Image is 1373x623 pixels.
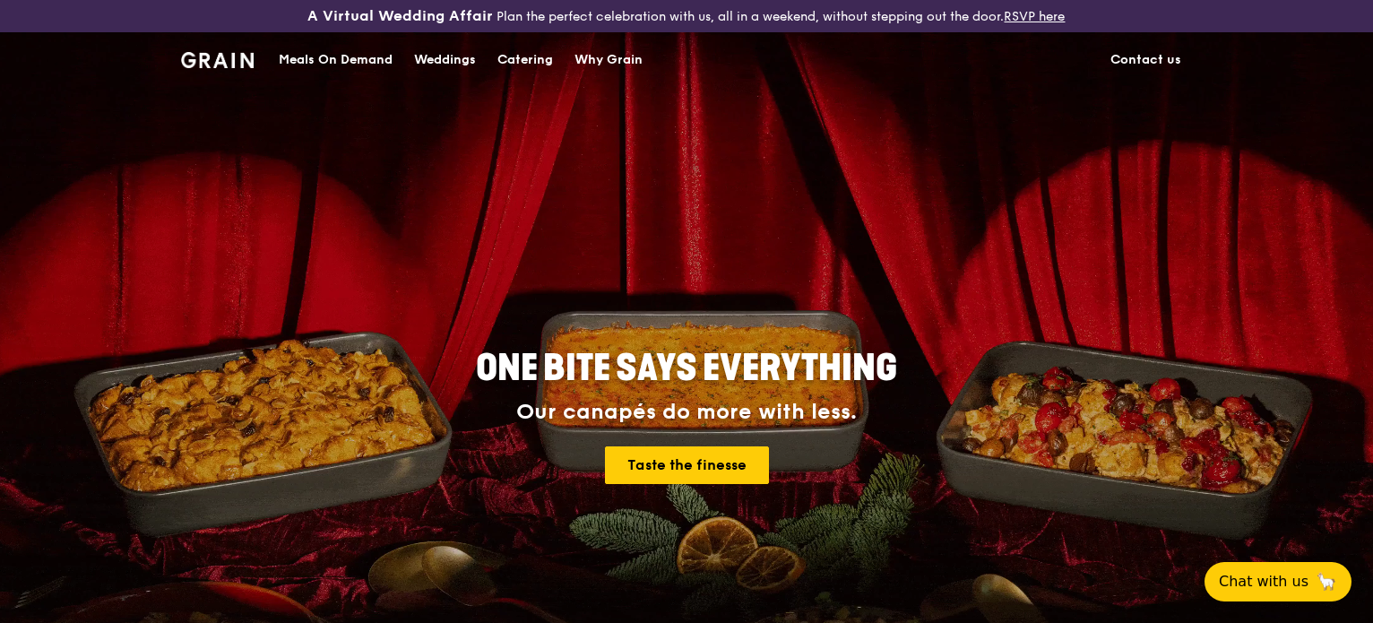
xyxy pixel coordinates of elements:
[1205,562,1351,601] button: Chat with us🦙
[364,400,1009,425] div: Our canapés do more with less.
[403,33,487,87] a: Weddings
[181,31,254,85] a: GrainGrain
[487,33,564,87] a: Catering
[279,33,393,87] div: Meals On Demand
[574,33,643,87] div: Why Grain
[476,347,897,390] span: ONE BITE SAYS EVERYTHING
[414,33,476,87] div: Weddings
[307,7,493,25] h3: A Virtual Wedding Affair
[1004,9,1065,24] a: RSVP here
[229,7,1144,25] div: Plan the perfect celebration with us, all in a weekend, without stepping out the door.
[1100,33,1192,87] a: Contact us
[181,52,254,68] img: Grain
[497,33,553,87] div: Catering
[1316,571,1337,593] span: 🦙
[1219,571,1308,593] span: Chat with us
[605,446,769,484] a: Taste the finesse
[564,33,653,87] a: Why Grain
